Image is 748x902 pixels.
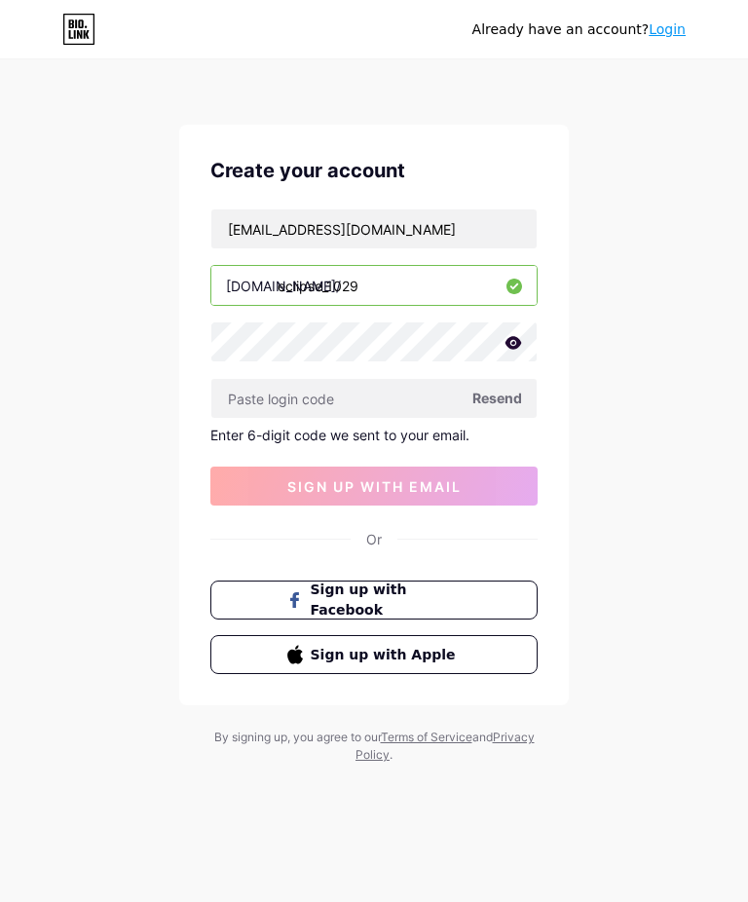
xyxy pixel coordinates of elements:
button: Sign up with Apple [210,635,538,674]
div: By signing up, you agree to our and . [208,729,540,764]
a: Terms of Service [381,730,472,744]
div: [DOMAIN_NAME]/ [226,276,341,296]
span: Sign up with Apple [311,645,462,665]
a: Login [649,21,686,37]
div: Already have an account? [472,19,686,40]
input: Paste login code [211,379,537,418]
span: Resend [472,388,522,408]
span: sign up with email [287,478,462,495]
input: username [211,266,537,305]
span: Sign up with Facebook [311,580,462,620]
div: Enter 6-digit code we sent to your email. [210,427,538,443]
div: Or [366,529,382,549]
button: sign up with email [210,467,538,506]
button: Sign up with Facebook [210,581,538,620]
input: Email [211,209,537,248]
div: Create your account [210,156,538,185]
